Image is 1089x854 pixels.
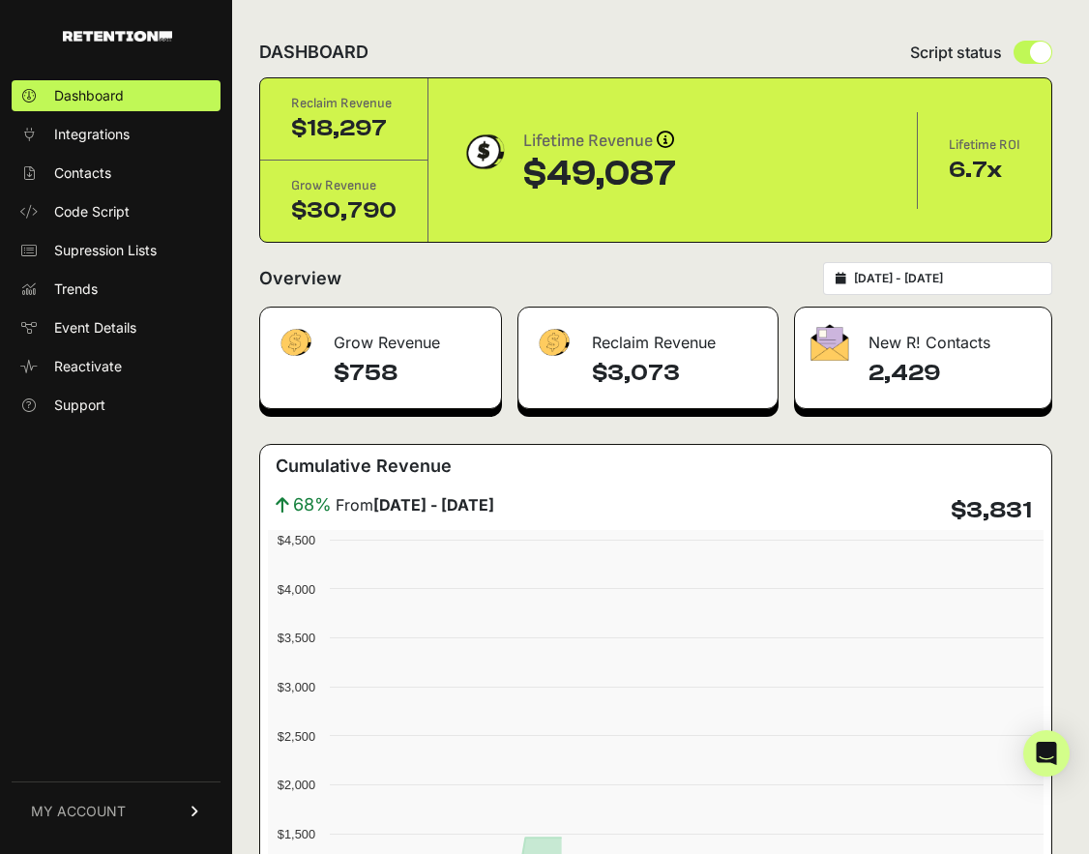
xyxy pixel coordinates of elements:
a: Code Script [12,196,221,227]
text: $2,500 [278,729,315,744]
h4: $758 [334,358,486,389]
img: Retention.com [63,31,172,42]
img: fa-dollar-13500eef13a19c4ab2b9ed9ad552e47b0d9fc28b02b83b90ba0e00f96d6372e9.png [276,324,314,362]
a: Trends [12,274,221,305]
div: Reclaim Revenue [518,308,777,366]
span: Code Script [54,202,130,221]
img: dollar-coin-05c43ed7efb7bc0c12610022525b4bbbb207c7efeef5aecc26f025e68dcafac9.png [459,128,508,176]
span: Reactivate [54,357,122,376]
h4: 2,429 [868,358,1036,389]
div: $49,087 [523,155,676,193]
div: New R! Contacts [795,308,1051,366]
span: MY ACCOUNT [31,802,126,821]
span: Contacts [54,163,111,183]
h3: Cumulative Revenue [276,453,452,480]
span: Supression Lists [54,241,157,260]
span: Integrations [54,125,130,144]
div: Reclaim Revenue [291,94,397,113]
span: Dashboard [54,86,124,105]
text: $1,500 [278,827,315,841]
span: 68% [293,491,332,518]
h4: $3,831 [951,495,1032,526]
a: Supression Lists [12,235,221,266]
a: Reactivate [12,351,221,382]
a: Integrations [12,119,221,150]
span: Trends [54,280,98,299]
div: Grow Revenue [260,308,501,366]
span: From [336,493,494,516]
text: $3,500 [278,631,315,645]
text: $4,500 [278,533,315,547]
div: $18,297 [291,113,397,144]
h4: $3,073 [592,358,761,389]
a: Support [12,390,221,421]
img: fa-dollar-13500eef13a19c4ab2b9ed9ad552e47b0d9fc28b02b83b90ba0e00f96d6372e9.png [534,324,573,362]
img: fa-envelope-19ae18322b30453b285274b1b8af3d052b27d846a4fbe8435d1a52b978f639a2.png [810,324,849,361]
span: Event Details [54,318,136,338]
text: $4,000 [278,582,315,597]
div: Grow Revenue [291,176,397,195]
text: $2,000 [278,778,315,792]
div: Lifetime ROI [949,135,1020,155]
span: Script status [910,41,1002,64]
div: 6.7x [949,155,1020,186]
h2: Overview [259,265,341,292]
a: Event Details [12,312,221,343]
div: $30,790 [291,195,397,226]
div: Lifetime Revenue [523,128,676,155]
text: $3,000 [278,680,315,694]
strong: [DATE] - [DATE] [373,495,494,515]
span: Support [54,396,105,415]
div: Open Intercom Messenger [1023,730,1070,777]
a: Dashboard [12,80,221,111]
a: MY ACCOUNT [12,781,221,840]
h2: DASHBOARD [259,39,368,66]
a: Contacts [12,158,221,189]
